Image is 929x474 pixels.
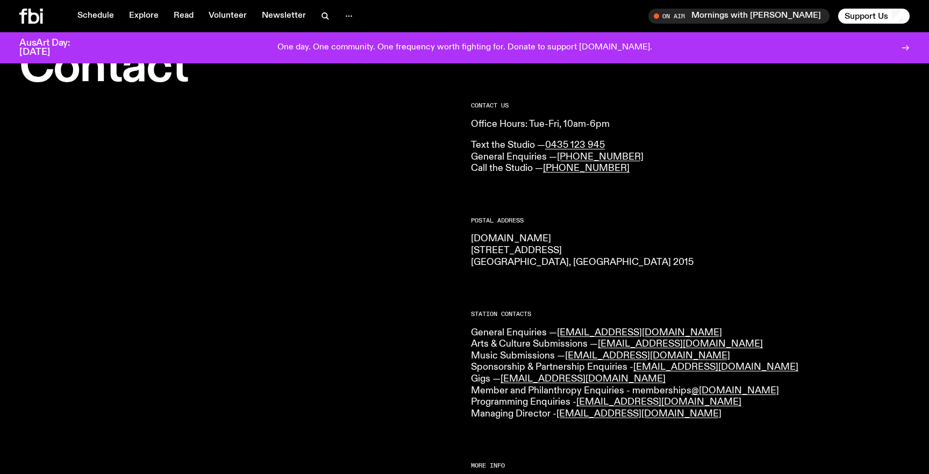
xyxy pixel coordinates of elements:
h1: Contact [19,46,458,90]
a: 0435 123 945 [545,140,605,150]
a: [EMAIL_ADDRESS][DOMAIN_NAME] [633,362,798,372]
a: [PHONE_NUMBER] [543,163,630,173]
p: [DOMAIN_NAME] [STREET_ADDRESS] [GEOGRAPHIC_DATA], [GEOGRAPHIC_DATA] 2015 [471,233,910,268]
h3: AusArt Day: [DATE] [19,39,88,57]
a: Read [167,9,200,24]
a: Volunteer [202,9,253,24]
h2: CONTACT US [471,103,910,109]
a: Schedule [71,9,120,24]
h2: More Info [471,463,910,469]
a: [EMAIL_ADDRESS][DOMAIN_NAME] [556,409,721,419]
h2: Postal Address [471,218,910,224]
a: [PHONE_NUMBER] [557,152,644,162]
a: [EMAIL_ADDRESS][DOMAIN_NAME] [576,397,741,407]
a: [EMAIL_ADDRESS][DOMAIN_NAME] [557,328,722,337]
a: @[DOMAIN_NAME] [691,386,779,396]
p: Text the Studio — General Enquiries — Call the Studio — [471,140,910,175]
h2: Station Contacts [471,311,910,317]
a: [EMAIL_ADDRESS][DOMAIN_NAME] [598,339,763,349]
p: Office Hours: Tue-Fri, 10am-6pm [471,119,910,131]
a: [EMAIL_ADDRESS][DOMAIN_NAME] [565,351,730,361]
a: Newsletter [255,9,312,24]
button: Support Us [838,9,910,24]
span: Support Us [845,11,888,21]
p: General Enquiries — Arts & Culture Submissions — Music Submissions — Sponsorship & Partnership En... [471,327,910,420]
a: [EMAIL_ADDRESS][DOMAIN_NAME] [501,374,666,384]
button: On AirMornings with [PERSON_NAME] [648,9,830,24]
p: One day. One community. One frequency worth fighting for. Donate to support [DOMAIN_NAME]. [277,43,652,53]
a: Explore [123,9,165,24]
